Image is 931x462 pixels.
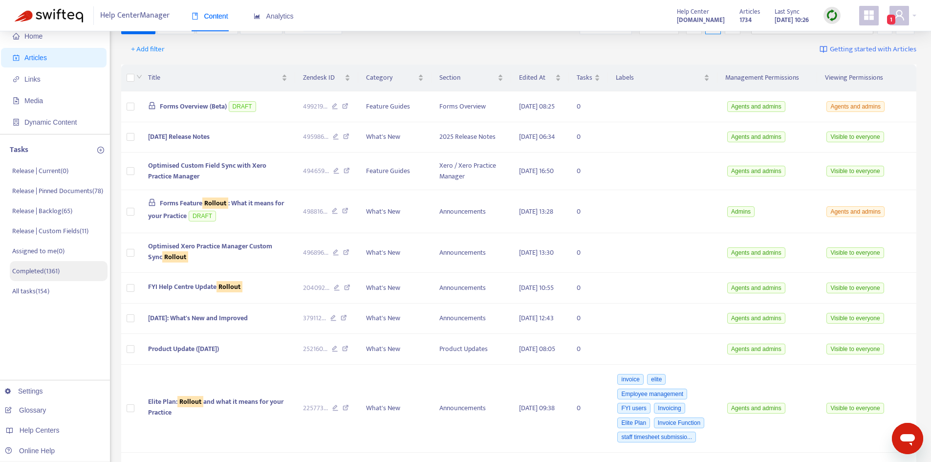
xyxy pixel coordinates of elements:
th: Tasks [569,65,608,91]
th: Edited At [511,65,568,91]
span: Elite Plan: and what it means for your Practice [148,396,283,418]
th: Viewing Permissions [817,65,916,91]
img: sync.dc5367851b00ba804db3.png [826,9,838,22]
th: Section [432,65,511,91]
a: Getting started with Articles [820,42,916,57]
span: Links [24,75,41,83]
td: Feature Guides [358,153,432,190]
span: [DATE] 10:55 [519,282,554,293]
span: 494659 ... [303,166,329,176]
span: Product Update ([DATE]) [148,343,219,354]
span: [DATE] Release Notes [148,131,210,142]
td: 0 [569,153,608,190]
span: [DATE] 12:43 [519,312,554,324]
span: Visible to everyone [826,344,884,354]
span: Tasks [577,72,592,83]
td: 0 [569,334,608,365]
span: account-book [13,54,20,61]
a: Glossary [5,406,46,414]
th: Management Permissions [717,65,817,91]
span: Employee management [617,389,687,399]
span: Visible to everyone [826,403,884,414]
strong: 1734 [739,15,752,25]
span: Agents and admins [826,206,885,217]
a: Online Help [5,447,55,455]
p: Assigned to me ( 0 ) [12,246,65,256]
span: Analytics [254,12,294,20]
td: What's New [358,334,432,365]
span: [DATE] 16:50 [519,165,554,176]
span: Forms Overview (Beta) [160,101,227,112]
span: DRAFT [229,101,256,112]
span: invoice [617,374,643,385]
th: Category [358,65,432,91]
td: 0 [569,233,608,273]
span: 252160 ... [303,344,327,354]
span: Content [192,12,228,20]
td: Announcements [432,365,511,453]
td: Feature Guides [358,91,432,122]
span: Optimised Xero Practice Manager Custom Sync [148,241,272,263]
strong: [DATE] 10:26 [775,15,809,25]
th: Zendesk ID [295,65,359,91]
td: 0 [569,122,608,153]
span: Agents and admins [727,283,785,293]
span: [DATE] 09:38 [519,402,555,414]
span: Media [24,97,43,105]
span: user [893,9,905,21]
td: What's New [358,304,432,334]
th: Title [140,65,295,91]
td: What's New [358,190,432,233]
sqkw: Rollout [162,251,188,263]
span: Category [366,72,416,83]
td: 0 [569,91,608,122]
span: [DATE] 08:05 [519,343,555,354]
span: [DATE] 08:25 [519,101,555,112]
span: Visible to everyone [826,313,884,324]
a: Settings [5,387,43,395]
span: lock [148,102,156,110]
span: 495986 ... [303,132,328,142]
span: FYI Help Centre Update [148,281,242,292]
span: Labels [616,72,702,83]
span: 225773 ... [303,403,328,414]
span: down [136,74,142,80]
span: 1 [887,15,895,24]
strong: [DOMAIN_NAME] [677,15,725,25]
span: staff timesheet submissio... [617,432,696,442]
td: Announcements [432,190,511,233]
img: image-link [820,45,827,53]
sqkw: Rollout [217,281,242,292]
span: Invoice Function [654,418,704,428]
span: lock [148,198,156,206]
span: Home [24,32,43,40]
td: Xero / Xero Practice Manager [432,153,511,190]
span: Articles [24,54,47,62]
td: Announcements [432,304,511,334]
td: Product Updates [432,334,511,365]
td: 0 [569,273,608,304]
td: 0 [569,190,608,233]
span: Agents and admins [727,313,785,324]
span: link [13,76,20,83]
span: Agents and admins [727,344,785,354]
span: [DATE]: What's New and Improved [148,312,248,324]
span: 379112 ... [303,313,326,324]
sqkw: Rollout [202,198,228,209]
p: Tasks [10,144,28,156]
td: What's New [358,273,432,304]
span: Edited At [519,72,553,83]
td: Announcements [432,233,511,273]
span: Agents and admins [727,132,785,142]
span: 204092 ... [303,283,329,293]
td: 0 [569,304,608,334]
img: Swifteq [15,9,83,22]
span: 498816 ... [303,206,327,217]
span: [DATE] 13:30 [519,247,554,258]
td: What's New [358,233,432,273]
span: file-image [13,97,20,104]
td: Forms Overview [432,91,511,122]
span: Title [148,72,279,83]
span: 499219 ... [303,101,327,112]
span: FYI users [617,403,650,414]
